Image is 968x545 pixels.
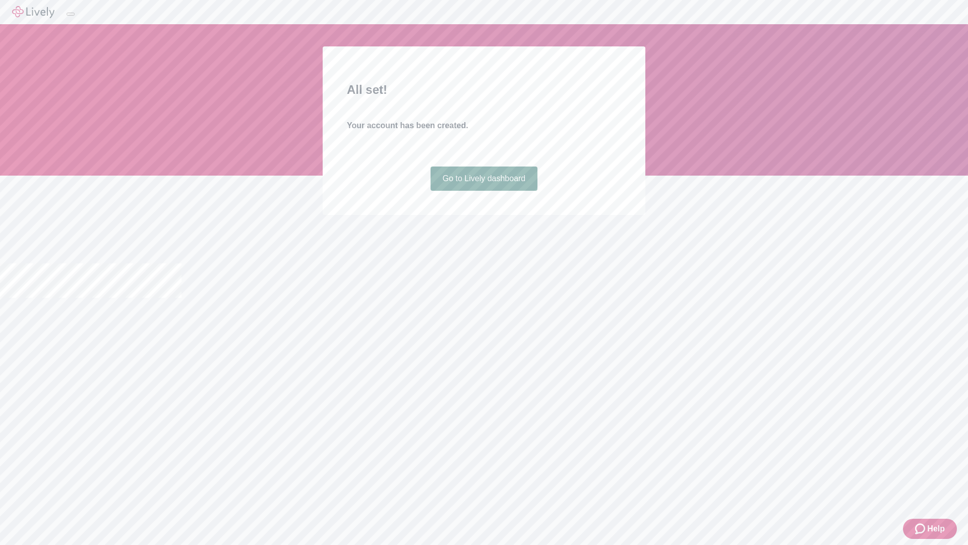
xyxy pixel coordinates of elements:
[347,81,621,99] h2: All set!
[12,6,54,18] img: Lively
[903,519,957,539] button: Zendesk support iconHelp
[67,13,75,16] button: Log out
[431,167,538,191] a: Go to Lively dashboard
[347,120,621,132] h4: Your account has been created.
[927,523,945,535] span: Help
[915,523,927,535] svg: Zendesk support icon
